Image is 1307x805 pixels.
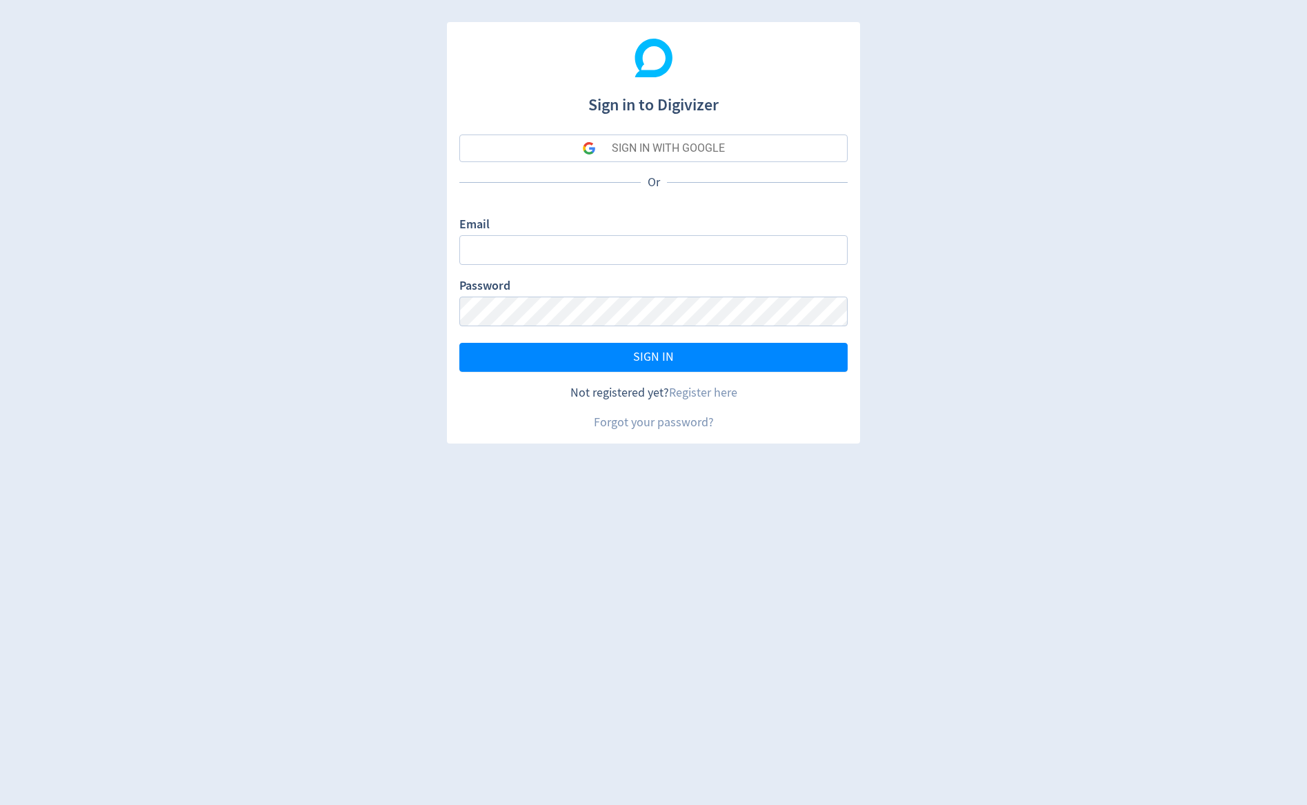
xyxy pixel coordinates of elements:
button: SIGN IN [459,343,848,372]
label: Password [459,277,510,297]
a: Register here [669,385,737,401]
a: Forgot your password? [594,415,714,430]
div: SIGN IN WITH GOOGLE [612,135,725,162]
span: SIGN IN [633,351,674,364]
p: Or [641,174,667,191]
img: Digivizer Logo [635,39,673,77]
label: Email [459,216,490,235]
button: SIGN IN WITH GOOGLE [459,135,848,162]
h1: Sign in to Digivizer [459,81,848,117]
div: Not registered yet? [459,384,848,401]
